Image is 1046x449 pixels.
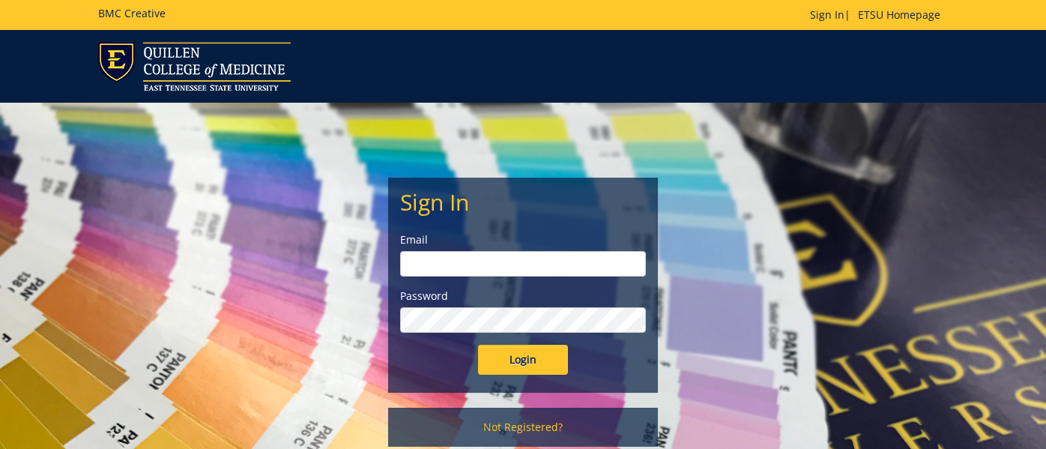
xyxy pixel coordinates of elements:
a: Sign In [810,7,844,22]
a: ETSU Homepage [850,7,948,22]
input: Login [478,345,568,375]
img: ETSU logo [98,42,291,91]
label: Email [400,232,646,247]
h5: BMC Creative [98,7,166,19]
a: Not Registered? [388,408,658,447]
label: Password [400,289,646,304]
p: | [810,7,948,22]
h2: Sign In [400,190,646,214]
